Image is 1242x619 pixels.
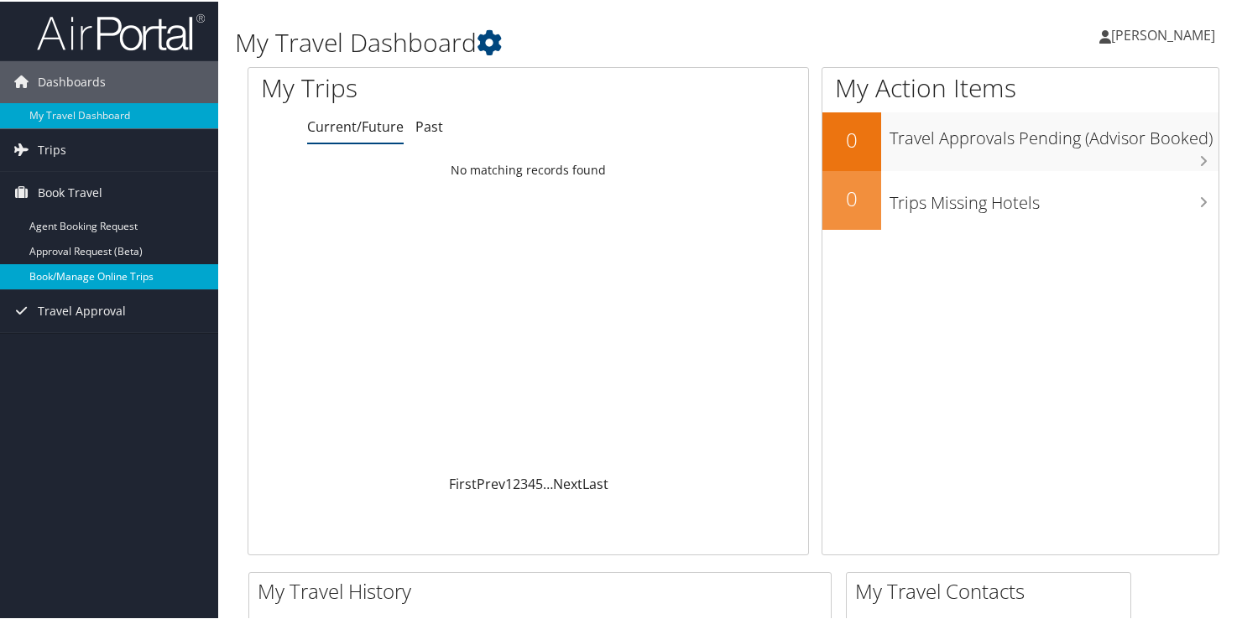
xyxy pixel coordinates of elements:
h2: My Travel Contacts [855,575,1130,604]
a: 3 [520,473,528,492]
h1: My Trips [261,69,562,104]
a: 4 [528,473,535,492]
span: [PERSON_NAME] [1111,24,1215,43]
a: Current/Future [307,116,404,134]
h2: My Travel History [258,575,831,604]
a: 5 [535,473,543,492]
h2: 0 [822,183,881,211]
h3: Travel Approvals Pending (Advisor Booked) [890,117,1219,148]
a: First [449,473,477,492]
h2: 0 [822,124,881,153]
h1: My Action Items [822,69,1219,104]
a: [PERSON_NAME] [1099,8,1232,59]
h3: Trips Missing Hotels [890,181,1219,213]
span: Trips [38,127,66,169]
img: airportal-logo.png [37,11,205,50]
a: Last [582,473,608,492]
a: 1 [505,473,513,492]
a: 2 [513,473,520,492]
h1: My Travel Dashboard [235,23,900,59]
a: Past [415,116,443,134]
a: Prev [477,473,505,492]
td: No matching records found [248,153,808,184]
a: 0Travel Approvals Pending (Advisor Booked) [822,111,1219,169]
span: … [543,473,553,492]
a: Next [553,473,582,492]
span: Travel Approval [38,289,126,330]
a: 0Trips Missing Hotels [822,169,1219,228]
span: Dashboards [38,60,106,101]
span: Book Travel [38,170,102,212]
